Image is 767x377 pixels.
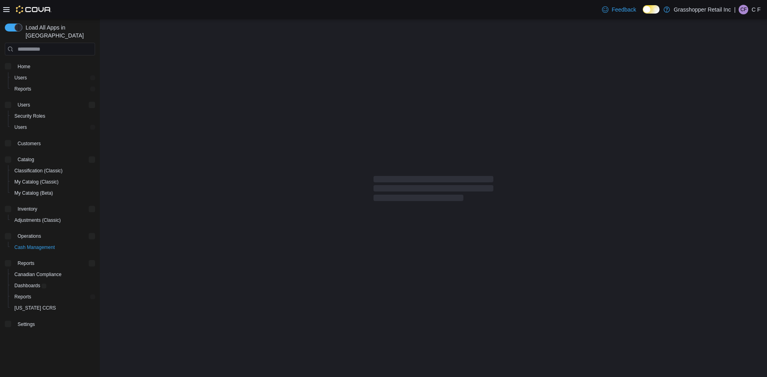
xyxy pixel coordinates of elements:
[8,215,98,226] button: Adjustments (Classic)
[2,258,98,269] button: Reports
[8,72,98,83] button: Users
[643,5,660,14] input: Dark Mode
[11,166,66,176] a: Classification (Classic)
[8,242,98,253] button: Cash Management
[22,24,95,39] span: Load All Apps in [GEOGRAPHIC_DATA]
[14,124,27,130] span: Users
[11,177,62,187] a: My Catalog (Classic)
[14,294,31,300] span: Reports
[740,5,747,14] span: CF
[11,292,95,302] span: Reports
[14,259,95,268] span: Reports
[16,6,52,14] img: Cova
[2,231,98,242] button: Operations
[2,318,98,330] button: Settings
[14,231,95,241] span: Operations
[8,111,98,122] button: Security Roles
[751,5,761,14] p: C F
[739,5,748,14] div: C F
[14,190,53,196] span: My Catalog (Beta)
[374,178,493,203] span: Loading
[14,179,59,185] span: My Catalog (Classic)
[599,2,639,18] a: Feedback
[11,303,59,313] a: [US_STATE] CCRS
[18,156,34,163] span: Catalog
[14,231,44,241] button: Operations
[14,75,27,81] span: Users
[18,102,30,108] span: Users
[14,139,44,148] a: Customers
[8,165,98,176] button: Classification (Classic)
[612,6,636,14] span: Feedback
[11,73,95,83] span: Users
[14,168,63,174] span: Classification (Classic)
[14,271,62,278] span: Canadian Compliance
[2,154,98,165] button: Catalog
[14,155,37,164] button: Catalog
[11,292,34,302] a: Reports
[11,122,30,132] a: Users
[11,111,95,121] span: Security Roles
[14,155,95,164] span: Catalog
[14,204,95,214] span: Inventory
[11,215,95,225] span: Adjustments (Classic)
[8,280,98,291] a: Dashboards
[11,84,95,94] span: Reports
[11,111,48,121] a: Security Roles
[11,84,34,94] a: Reports
[14,204,40,214] button: Inventory
[2,99,98,111] button: Users
[14,244,55,251] span: Cash Management
[18,233,41,239] span: Operations
[11,177,95,187] span: My Catalog (Classic)
[11,281,50,290] a: Dashboards
[2,60,98,72] button: Home
[8,302,98,314] button: [US_STATE] CCRS
[18,321,35,328] span: Settings
[18,63,30,70] span: Home
[8,269,98,280] button: Canadian Compliance
[11,281,95,290] span: Dashboards
[11,303,95,313] span: Washington CCRS
[11,215,64,225] a: Adjustments (Classic)
[14,259,38,268] button: Reports
[14,138,95,148] span: Customers
[11,166,95,176] span: Classification (Classic)
[14,100,33,110] button: Users
[14,305,56,311] span: [US_STATE] CCRS
[11,243,95,252] span: Cash Management
[14,217,61,223] span: Adjustments (Classic)
[11,270,65,279] a: Canadian Compliance
[18,206,37,212] span: Inventory
[11,188,95,198] span: My Catalog (Beta)
[14,62,34,71] a: Home
[14,86,31,92] span: Reports
[2,203,98,215] button: Inventory
[11,122,95,132] span: Users
[5,57,95,351] nav: Complex example
[8,188,98,199] button: My Catalog (Beta)
[11,188,56,198] a: My Catalog (Beta)
[14,319,95,329] span: Settings
[11,73,30,83] a: Users
[8,291,98,302] button: Reports
[18,140,41,147] span: Customers
[8,122,98,133] button: Users
[11,243,58,252] a: Cash Management
[8,176,98,188] button: My Catalog (Classic)
[14,320,38,329] a: Settings
[11,270,95,279] span: Canadian Compliance
[734,5,736,14] p: |
[14,282,46,289] span: Dashboards
[2,138,98,149] button: Customers
[14,100,95,110] span: Users
[14,113,45,119] span: Security Roles
[18,260,34,266] span: Reports
[674,5,731,14] p: Grasshopper Retail Inc
[14,61,95,71] span: Home
[8,83,98,95] button: Reports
